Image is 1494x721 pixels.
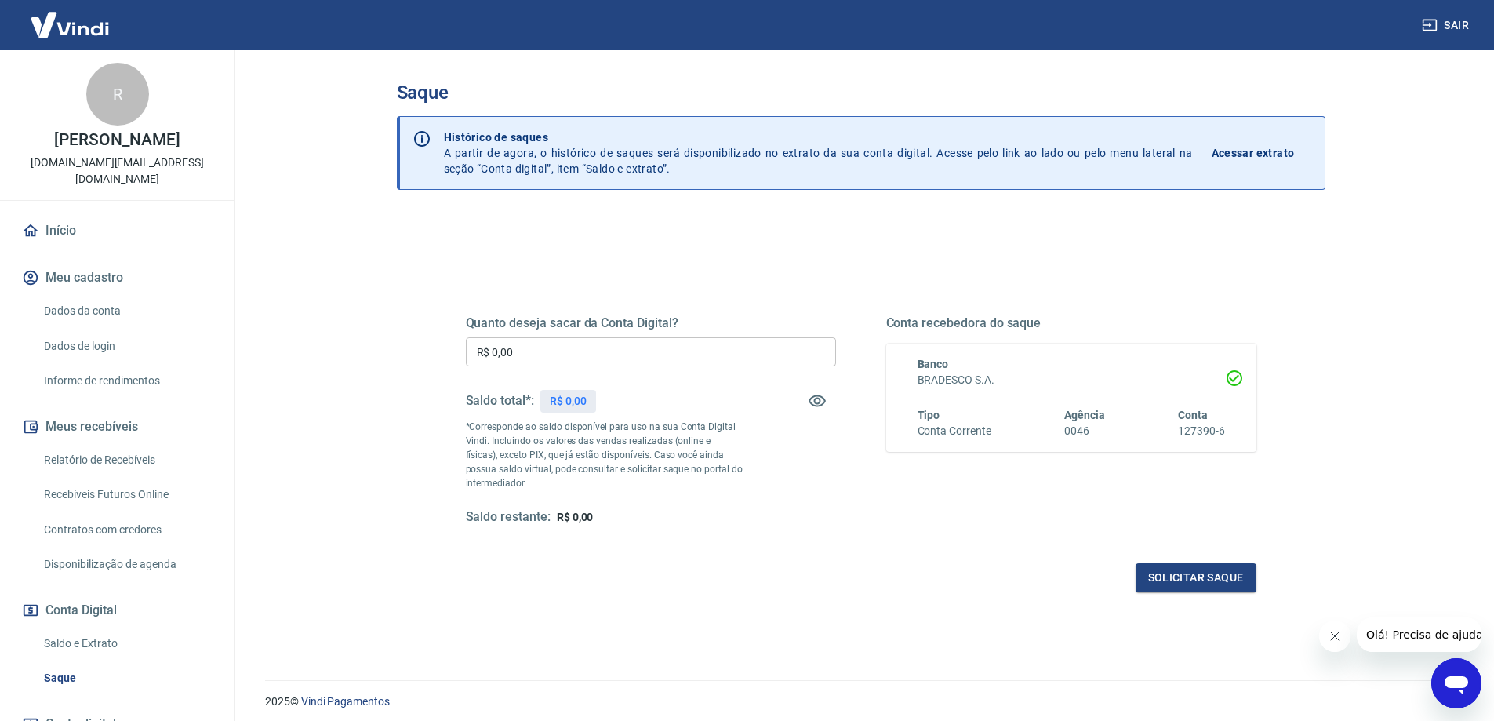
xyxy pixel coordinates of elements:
[86,63,149,126] div: R
[38,444,216,476] a: Relatório de Recebíveis
[1064,423,1105,439] h6: 0046
[1136,563,1256,592] button: Solicitar saque
[38,365,216,397] a: Informe de rendimentos
[466,509,551,526] h5: Saldo restante:
[38,479,216,511] a: Recebíveis Futuros Online
[9,11,132,24] span: Olá! Precisa de ajuda?
[918,372,1225,388] h6: BRADESCO S.A.
[38,330,216,362] a: Dados de login
[13,155,222,188] p: [DOMAIN_NAME][EMAIL_ADDRESS][DOMAIN_NAME]
[38,628,216,660] a: Saldo e Extrato
[1431,658,1481,708] iframe: Botão para abrir a janela de mensagens
[444,129,1193,177] p: A partir de agora, o histórico de saques será disponibilizado no extrato da sua conta digital. Ac...
[886,315,1256,331] h5: Conta recebedora do saque
[19,410,216,444] button: Meus recebíveis
[1064,409,1105,421] span: Agência
[38,548,216,581] a: Disponibilização de agenda
[444,129,1193,145] p: Histórico de saques
[1419,11,1475,40] button: Sair
[265,694,1456,710] p: 2025 ©
[38,295,216,327] a: Dados da conta
[557,511,594,523] span: R$ 0,00
[397,82,1325,104] h3: Saque
[918,423,991,439] h6: Conta Corrente
[1319,621,1350,652] iframe: Fechar mensagem
[38,662,216,694] a: Saque
[19,260,216,295] button: Meu cadastro
[466,315,836,331] h5: Quanto deseja sacar da Conta Digital?
[54,132,180,148] p: [PERSON_NAME]
[550,393,587,410] p: R$ 0,00
[918,358,949,370] span: Banco
[38,514,216,546] a: Contratos com credores
[1212,129,1312,177] a: Acessar extrato
[19,213,216,248] a: Início
[1178,423,1225,439] h6: 127390-6
[301,695,390,708] a: Vindi Pagamentos
[19,1,121,49] img: Vindi
[1357,617,1481,652] iframe: Mensagem da empresa
[466,393,534,409] h5: Saldo total*:
[19,593,216,628] button: Conta Digital
[918,409,940,421] span: Tipo
[1178,409,1208,421] span: Conta
[466,420,743,490] p: *Corresponde ao saldo disponível para uso na sua Conta Digital Vindi. Incluindo os valores das ve...
[1212,145,1295,161] p: Acessar extrato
